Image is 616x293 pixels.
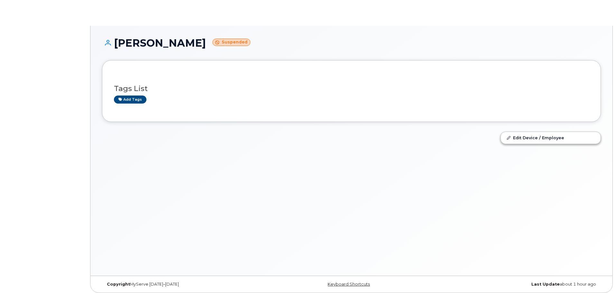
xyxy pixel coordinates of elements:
small: Suspended [212,39,250,46]
h3: Tags List [114,85,589,93]
div: MyServe [DATE]–[DATE] [102,282,268,287]
strong: Last Update [531,282,560,287]
div: about 1 hour ago [434,282,601,287]
h1: [PERSON_NAME] [102,37,601,49]
a: Keyboard Shortcuts [328,282,370,287]
strong: Copyright [107,282,130,287]
a: Add tags [114,96,146,104]
a: Edit Device / Employee [501,132,601,143]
